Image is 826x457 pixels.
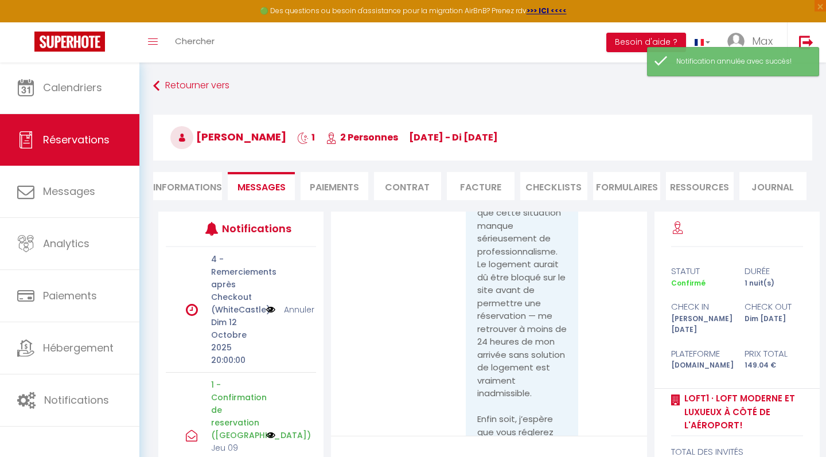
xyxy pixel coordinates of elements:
[666,172,733,200] li: Ressources
[527,6,567,15] a: >>> ICI <<<<
[593,172,660,200] li: FORMULAIRES
[664,264,737,278] div: statut
[170,130,286,144] span: [PERSON_NAME]
[680,392,804,432] a: Loft1 · Loft Moderne et Luxueux à côté de l'aéroport!
[752,34,773,48] span: Max
[737,314,811,335] div: Dim [DATE]
[409,131,498,144] span: [DATE] - di [DATE]
[266,431,275,440] img: NO IMAGE
[799,35,813,49] img: logout
[664,314,737,335] div: [PERSON_NAME] [DATE]
[737,264,811,278] div: durée
[447,172,514,200] li: Facture
[237,181,286,194] span: Messages
[34,32,105,52] img: Super Booking
[606,33,686,52] button: Besoin d'aide ?
[301,172,368,200] li: Paiements
[166,22,223,63] a: Chercher
[175,35,215,47] span: Chercher
[737,300,811,314] div: check out
[374,172,441,200] li: Contrat
[671,278,706,288] span: Confirmé
[664,360,737,371] div: [DOMAIN_NAME]
[222,216,285,241] h3: Notifications
[43,288,97,303] span: Paiements
[676,56,807,67] div: Notification annulée avec succès!
[43,236,89,251] span: Analytics
[326,131,398,144] span: 2 Personnes
[43,184,95,198] span: Messages
[43,132,110,147] span: Réservations
[664,300,737,314] div: check in
[211,316,259,366] p: Dim 12 Octobre 2025 20:00:00
[727,33,745,50] img: ...
[266,303,275,316] img: NO IMAGE
[297,131,315,144] span: 1
[739,172,806,200] li: Journal
[211,253,259,316] p: 4 - Remerciements après Checkout (WhiteCastle)
[153,172,222,200] li: Informations
[284,303,314,316] a: Annuler
[153,76,812,96] a: Retourner vers
[737,360,811,371] div: 149.04 €
[211,378,259,442] p: 1 - Confirmation de reservation ([GEOGRAPHIC_DATA])
[44,393,109,407] span: Notifications
[719,22,787,63] a: ... Max
[737,278,811,289] div: 1 nuit(s)
[520,172,587,200] li: CHECKLISTS
[664,347,737,361] div: Plateforme
[43,80,102,95] span: Calendriers
[737,347,811,361] div: Prix total
[43,341,114,355] span: Hébergement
